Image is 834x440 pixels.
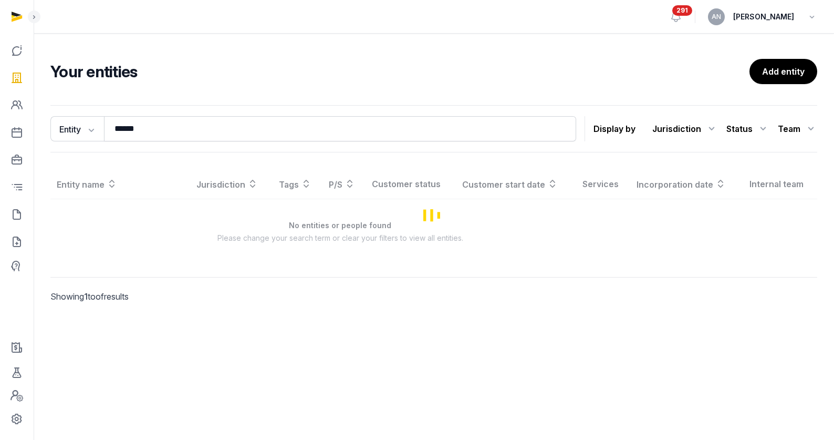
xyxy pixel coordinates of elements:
button: AN [708,8,725,25]
p: Display by [593,120,635,137]
h2: Your entities [50,62,749,81]
span: 1 [84,291,88,302]
p: Showing to of results [50,278,230,315]
div: Loading [50,169,817,260]
div: Jurisdiction [652,120,718,137]
button: Entity [50,116,104,141]
span: [PERSON_NAME] [733,11,794,23]
div: Team [778,120,817,137]
span: AN [712,14,721,20]
div: Status [726,120,769,137]
a: Add entity [749,59,817,84]
span: 291 [672,5,692,16]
